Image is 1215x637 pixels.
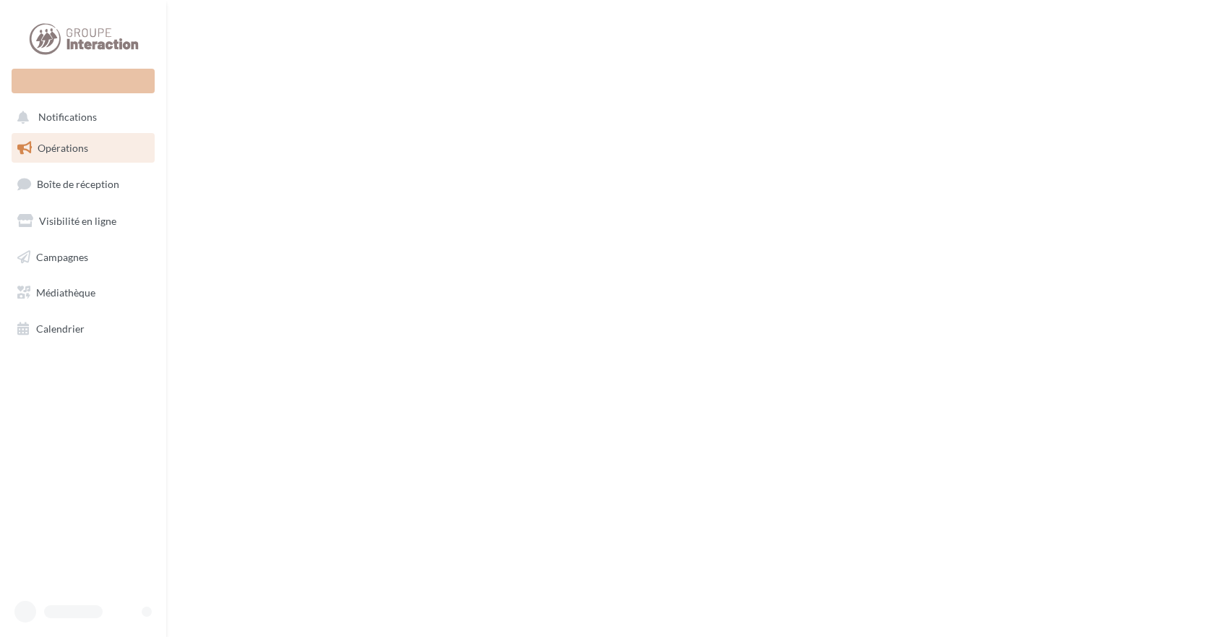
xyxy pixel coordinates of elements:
[9,206,158,236] a: Visibilité en ligne
[9,133,158,163] a: Opérations
[38,142,88,154] span: Opérations
[36,286,95,299] span: Médiathèque
[38,111,97,124] span: Notifications
[12,69,155,93] div: Nouvelle campagne
[9,314,158,344] a: Calendrier
[9,242,158,273] a: Campagnes
[9,278,158,308] a: Médiathèque
[36,322,85,335] span: Calendrier
[9,168,158,200] a: Boîte de réception
[36,250,88,262] span: Campagnes
[39,215,116,227] span: Visibilité en ligne
[37,178,119,190] span: Boîte de réception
